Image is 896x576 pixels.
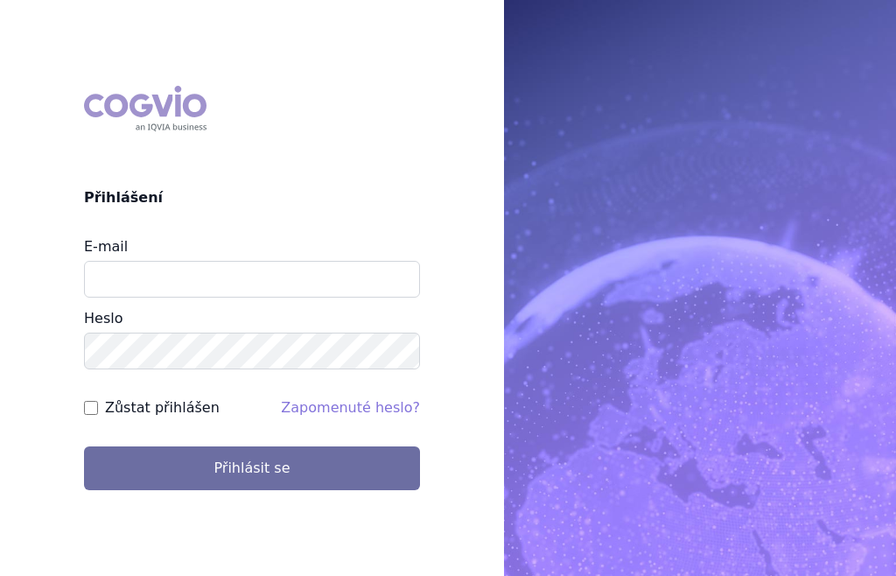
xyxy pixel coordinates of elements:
[281,399,420,416] a: Zapomenuté heslo?
[84,86,206,131] div: COGVIO
[84,187,420,208] h2: Přihlášení
[84,310,122,327] label: Heslo
[105,397,220,418] label: Zůstat přihlášen
[84,446,420,490] button: Přihlásit se
[84,238,128,255] label: E-mail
